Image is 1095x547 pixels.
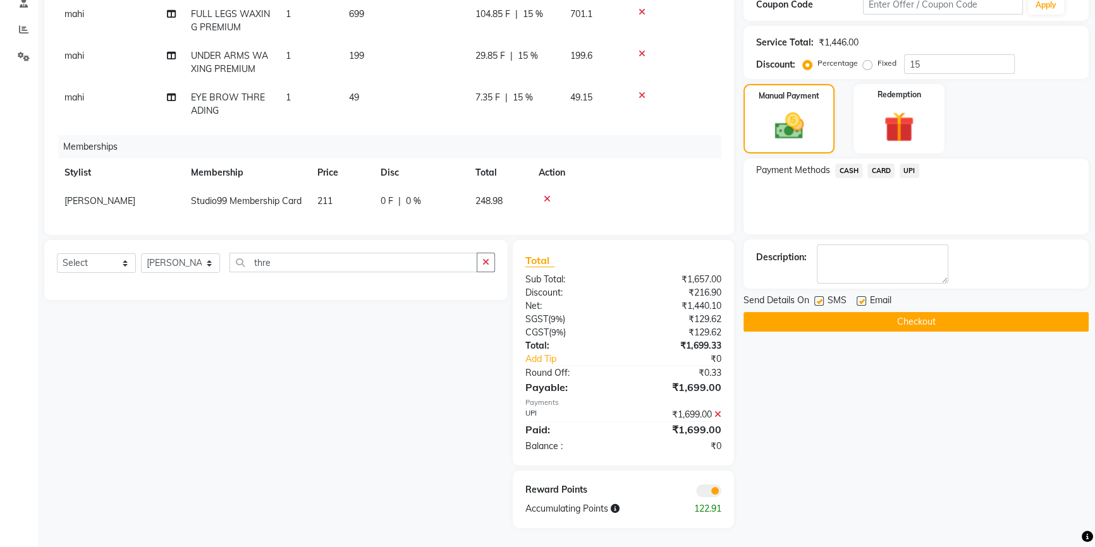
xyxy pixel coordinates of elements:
[551,327,563,337] span: 9%
[516,408,623,421] div: UPI
[623,313,731,326] div: ₹129.62
[58,135,731,159] div: Memberships
[766,109,813,143] img: _cash.svg
[623,299,731,313] div: ₹1,440.10
[57,159,183,187] th: Stylist
[310,159,373,187] th: Price
[531,159,721,187] th: Action
[759,90,819,102] label: Manual Payment
[900,164,919,178] span: UPI
[516,483,623,497] div: Reward Points
[756,58,795,71] div: Discount:
[64,8,84,20] span: mahi
[475,8,510,21] span: 104.85 F
[835,164,862,178] span: CASH
[317,195,333,207] span: 211
[623,366,731,380] div: ₹0.33
[516,299,623,313] div: Net:
[286,92,291,103] span: 1
[516,286,623,299] div: Discount:
[505,91,508,104] span: |
[641,352,731,366] div: ₹0
[516,339,623,352] div: Total:
[191,92,265,116] span: EYE BROW THREADING
[623,380,731,395] div: ₹1,699.00
[623,286,731,299] div: ₹216.90
[183,159,310,187] th: Membership
[510,49,513,63] span: |
[516,273,623,286] div: Sub Total:
[516,502,678,515] div: Accumulating Points
[349,92,359,103] span: 49
[381,195,393,208] span: 0 F
[623,440,731,453] div: ₹0
[677,502,731,515] div: 122.91
[623,273,731,286] div: ₹1,657.00
[570,8,592,20] span: 701.1
[817,57,858,69] label: Percentage
[516,352,642,366] a: Add Tip
[756,164,830,177] span: Payment Methods
[516,326,623,339] div: ( )
[64,92,84,103] span: mahi
[523,8,543,21] span: 15 %
[518,49,538,63] span: 15 %
[878,89,921,100] label: Redemption
[398,195,401,208] span: |
[515,8,518,21] span: |
[475,195,503,207] span: 248.98
[743,294,809,310] span: Send Details On
[623,326,731,339] div: ₹129.62
[623,408,731,421] div: ₹1,699.00
[191,195,302,207] span: Studio99 Membership Card
[516,440,623,453] div: Balance :
[475,91,500,104] span: 7.35 F
[286,50,291,61] span: 1
[191,8,270,33] span: FULL LEGS WAXING PREMIUM
[64,50,84,61] span: mahi
[756,36,814,49] div: Service Total:
[286,8,291,20] span: 1
[551,314,563,324] span: 9%
[623,339,731,352] div: ₹1,699.33
[516,313,623,326] div: ( )
[373,159,468,187] th: Disc
[525,313,548,325] span: SGST
[229,253,477,272] input: Search
[743,312,1089,332] button: Checkout
[516,366,623,380] div: Round Off:
[349,50,364,61] span: 199
[475,49,505,63] span: 29.85 F
[468,159,531,187] th: Total
[406,195,421,208] span: 0 %
[570,50,592,61] span: 199.6
[874,108,924,146] img: _gift.svg
[64,195,135,207] span: [PERSON_NAME]
[525,327,549,338] span: CGST
[623,422,731,437] div: ₹1,699.00
[570,92,592,103] span: 49.15
[828,294,847,310] span: SMS
[516,422,623,437] div: Paid:
[878,57,896,69] label: Fixed
[516,380,623,395] div: Payable:
[525,254,554,267] span: Total
[819,36,859,49] div: ₹1,446.00
[191,50,268,75] span: UNDER ARMS WAXING PREMIUM
[867,164,895,178] span: CARD
[513,91,533,104] span: 15 %
[349,8,364,20] span: 699
[870,294,891,310] span: Email
[525,397,722,408] div: Payments
[756,251,807,264] div: Description:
